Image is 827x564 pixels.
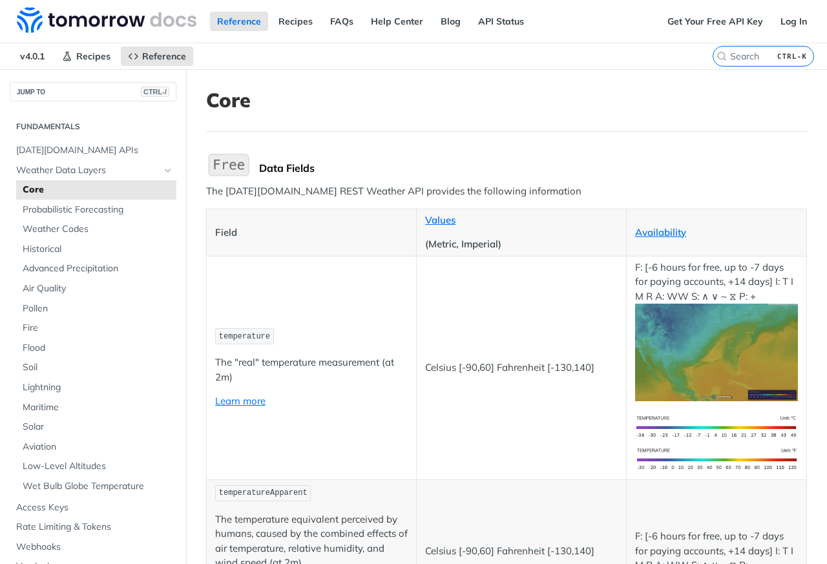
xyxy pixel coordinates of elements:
[16,358,176,377] a: Soil
[23,381,173,394] span: Lightning
[10,141,176,160] a: [DATE][DOMAIN_NAME] APIs
[23,204,173,216] span: Probabilistic Forecasting
[16,339,176,358] a: Flood
[23,183,173,196] span: Core
[206,89,807,112] h1: Core
[16,220,176,239] a: Weather Codes
[16,279,176,298] a: Air Quality
[635,346,798,358] span: Expand image
[16,200,176,220] a: Probabilistic Forecasting
[16,477,176,496] a: Wet Bulb Globe Temperature
[23,480,173,493] span: Wet Bulb Globe Temperature
[635,452,798,465] span: Expand image
[10,161,176,180] a: Weather Data LayersHide subpages for Weather Data Layers
[55,47,118,66] a: Recipes
[10,121,176,132] h2: Fundamentals
[16,378,176,397] a: Lightning
[259,162,807,174] div: Data Fields
[425,544,618,559] p: Celsius [-90,60] Fahrenheit [-130,140]
[210,12,268,31] a: Reference
[23,421,173,433] span: Solar
[142,50,186,62] span: Reference
[219,488,308,497] span: temperatureApparent
[219,332,270,341] span: temperature
[23,441,173,454] span: Aviation
[23,262,173,275] span: Advanced Precipitation
[76,50,110,62] span: Recipes
[16,259,176,278] a: Advanced Precipitation
[16,180,176,200] a: Core
[323,12,361,31] a: FAQs
[215,395,266,407] a: Learn more
[773,12,814,31] a: Log In
[635,226,686,238] a: Availability
[23,401,173,414] span: Maritime
[121,47,193,66] a: Reference
[163,165,173,176] button: Hide subpages for Weather Data Layers
[364,12,430,31] a: Help Center
[10,498,176,517] a: Access Keys
[271,12,320,31] a: Recipes
[16,541,173,554] span: Webhooks
[23,223,173,236] span: Weather Codes
[206,184,807,199] p: The [DATE][DOMAIN_NAME] REST Weather API provides the following information
[23,342,173,355] span: Flood
[660,12,770,31] a: Get Your Free API Key
[425,360,618,375] p: Celsius [-90,60] Fahrenheit [-130,140]
[10,82,176,101] button: JUMP TOCTRL-/
[23,302,173,315] span: Pollen
[16,437,176,457] a: Aviation
[215,355,408,384] p: The "real" temperature measurement (at 2m)
[717,51,727,61] svg: Search
[16,144,173,157] span: [DATE][DOMAIN_NAME] APIs
[434,12,468,31] a: Blog
[635,420,798,432] span: Expand image
[425,214,455,226] a: Values
[23,322,173,335] span: Fire
[16,521,173,534] span: Rate Limiting & Tokens
[16,319,176,338] a: Fire
[635,260,798,402] p: F: [-6 hours for free, up to -7 days for paying accounts, +14 days] I: T I M R A: WW S: ∧ ∨ ~ ⧖ P: +
[13,47,52,66] span: v4.0.1
[23,282,173,295] span: Air Quality
[16,417,176,437] a: Solar
[17,7,196,33] img: Tomorrow.io Weather API Docs
[16,299,176,319] a: Pollen
[10,517,176,537] a: Rate Limiting & Tokens
[774,50,810,63] kbd: CTRL-K
[16,240,176,259] a: Historical
[16,457,176,476] a: Low-Level Altitudes
[16,398,176,417] a: Maritime
[10,538,176,557] a: Webhooks
[16,164,160,177] span: Weather Data Layers
[215,225,408,240] p: Field
[23,361,173,374] span: Soil
[141,87,169,97] span: CTRL-/
[23,243,173,256] span: Historical
[23,460,173,473] span: Low-Level Altitudes
[16,501,173,514] span: Access Keys
[425,237,618,252] p: (Metric, Imperial)
[471,12,531,31] a: API Status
